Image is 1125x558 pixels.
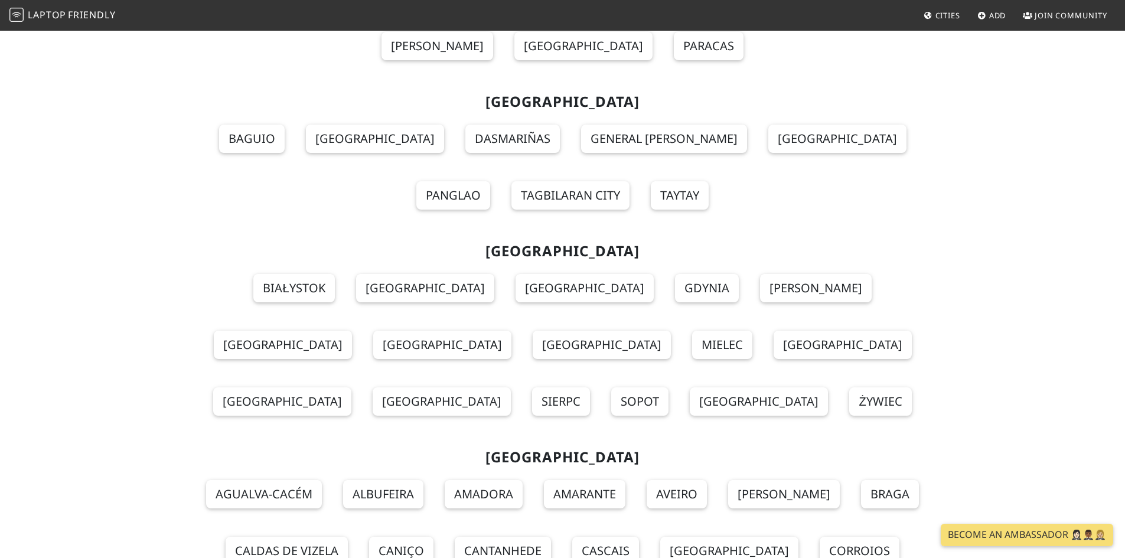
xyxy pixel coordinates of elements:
[692,331,752,359] a: Mielec
[416,181,490,210] a: Panglao
[9,5,116,26] a: LaptopFriendly LaptopFriendly
[514,32,653,60] a: [GEOGRAPHIC_DATA]
[373,331,511,359] a: [GEOGRAPHIC_DATA]
[935,10,960,21] span: Cities
[465,125,560,153] a: Dasmariñas
[760,274,872,302] a: [PERSON_NAME]
[306,125,444,153] a: [GEOGRAPHIC_DATA]
[989,10,1006,21] span: Add
[581,125,747,153] a: General [PERSON_NAME]
[213,387,351,416] a: [GEOGRAPHIC_DATA]
[68,8,115,21] span: Friendly
[675,274,739,302] a: Gdynia
[214,331,352,359] a: [GEOGRAPHIC_DATA]
[544,480,625,508] a: Amarante
[651,181,709,210] a: Taytay
[861,480,919,508] a: Braga
[516,274,654,302] a: [GEOGRAPHIC_DATA]
[445,480,523,508] a: Amadora
[253,274,334,302] a: Białystok
[356,274,494,302] a: [GEOGRAPHIC_DATA]
[849,387,911,416] a: Żywiec
[206,480,322,508] a: Agualva-Cacém
[373,387,511,416] a: [GEOGRAPHIC_DATA]
[180,93,945,110] h2: [GEOGRAPHIC_DATA]
[919,5,965,26] a: Cities
[343,480,423,508] a: Albufeira
[674,32,744,60] a: Paracas
[219,125,285,153] a: Baguio
[532,387,590,416] a: Sierpc
[690,387,828,416] a: [GEOGRAPHIC_DATA]
[533,331,671,359] a: [GEOGRAPHIC_DATA]
[9,8,24,22] img: LaptopFriendly
[728,480,840,508] a: [PERSON_NAME]
[768,125,906,153] a: [GEOGRAPHIC_DATA]
[1035,10,1107,21] span: Join Community
[1018,5,1112,26] a: Join Community
[180,449,945,466] h2: [GEOGRAPHIC_DATA]
[381,32,493,60] a: [PERSON_NAME]
[28,8,66,21] span: Laptop
[647,480,707,508] a: Aveiro
[973,5,1011,26] a: Add
[774,331,912,359] a: [GEOGRAPHIC_DATA]
[511,181,630,210] a: Tagbilaran City
[180,243,945,260] h2: [GEOGRAPHIC_DATA]
[611,387,669,416] a: Sopot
